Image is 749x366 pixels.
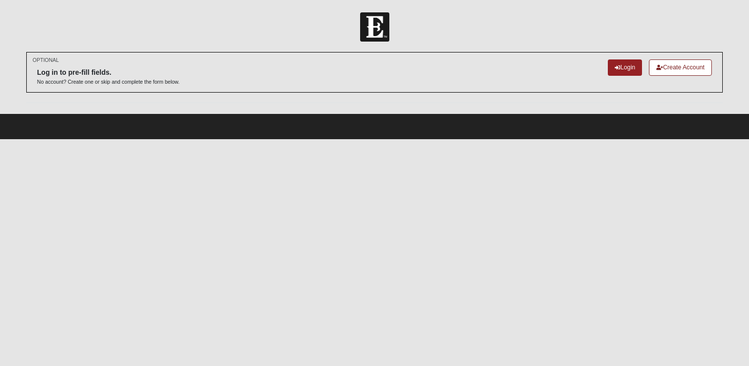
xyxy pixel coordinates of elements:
[649,59,712,76] a: Create Account
[33,56,59,64] small: OPTIONAL
[37,68,180,77] h6: Log in to pre-fill fields.
[608,59,642,76] a: Login
[360,12,389,42] img: Church of Eleven22 Logo
[37,78,180,86] p: No account? Create one or skip and complete the form below.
